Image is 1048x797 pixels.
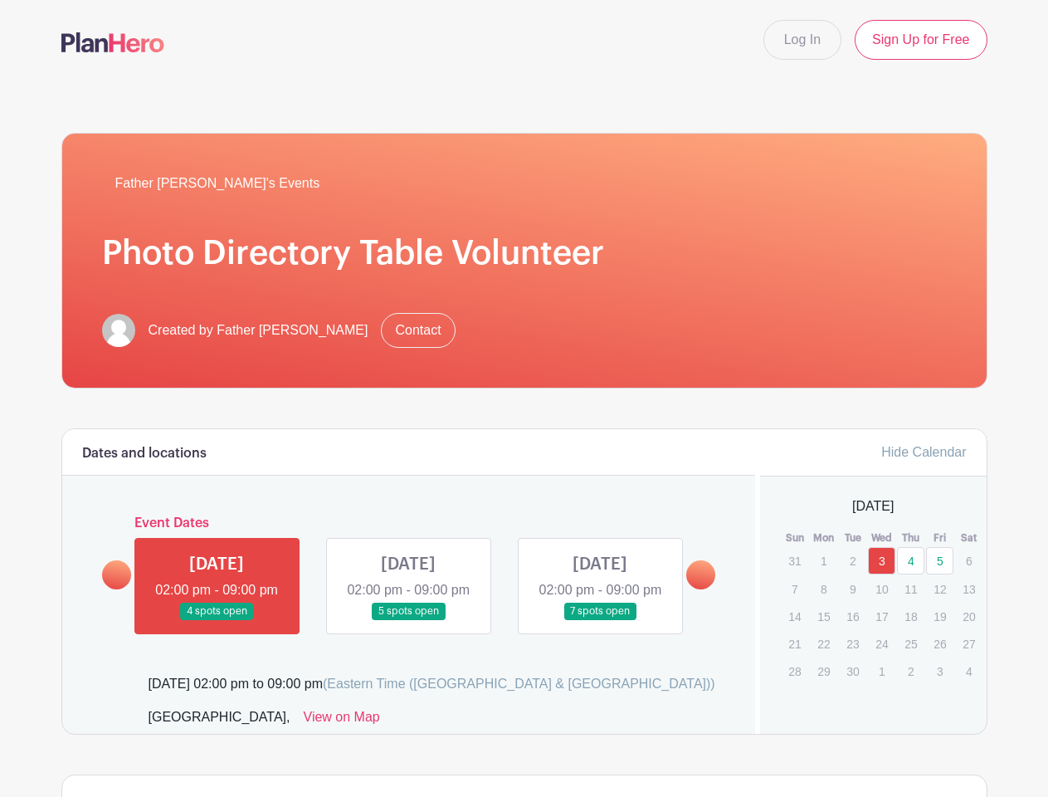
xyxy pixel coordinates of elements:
p: 27 [955,631,982,657]
p: 7 [781,576,808,602]
a: View on Map [304,707,380,734]
p: 10 [868,576,895,602]
th: Sun [780,530,809,546]
div: [GEOGRAPHIC_DATA], [149,707,290,734]
p: 29 [810,658,837,684]
p: 4 [955,658,982,684]
a: Hide Calendar [881,445,966,459]
p: 26 [926,631,953,657]
p: 23 [839,631,866,657]
p: 11 [897,576,924,602]
span: Father [PERSON_NAME]'s Events [115,174,320,193]
p: 3 [926,658,953,684]
a: Sign Up for Free [855,20,987,60]
p: 31 [781,548,808,574]
p: 24 [868,631,895,657]
a: Log In [763,20,841,60]
a: 5 [926,547,953,575]
p: 25 [897,631,924,657]
p: 9 [839,576,866,602]
th: Tue [838,530,867,546]
p: 6 [955,548,982,574]
th: Wed [867,530,896,546]
p: 22 [810,631,837,657]
p: 17 [868,604,895,629]
p: 28 [781,658,808,684]
p: 13 [955,576,982,602]
p: 20 [955,604,982,629]
th: Mon [809,530,838,546]
a: 4 [897,547,924,575]
a: 3 [868,547,895,575]
p: 19 [926,604,953,629]
th: Sat [954,530,983,546]
span: Created by Father [PERSON_NAME] [149,320,368,340]
img: logo-507f7623f17ff9eddc593b1ce0a138ce2505c220e1c5a4e2b4648c50719b7d32.svg [61,32,164,52]
th: Thu [896,530,925,546]
p: 21 [781,631,808,657]
a: Contact [381,313,455,348]
p: 18 [897,604,924,629]
p: 2 [839,548,866,574]
p: 16 [839,604,866,629]
span: (Eastern Time ([GEOGRAPHIC_DATA] & [GEOGRAPHIC_DATA])) [323,677,715,691]
p: 30 [839,658,866,684]
p: 1 [810,548,837,574]
p: 2 [897,658,924,684]
p: 12 [926,576,953,602]
img: default-ce2991bfa6775e67f084385cd625a349d9dcbb7a52a09fb2fda1e96e2d18dcdb.png [102,314,135,347]
span: [DATE] [852,496,894,516]
p: 1 [868,658,895,684]
h6: Dates and locations [82,446,207,462]
h1: Photo Directory Table Volunteer [102,233,947,273]
th: Fri [925,530,954,546]
p: 14 [781,604,808,629]
div: [DATE] 02:00 pm to 09:00 pm [149,674,715,694]
p: 8 [810,576,837,602]
h6: Event Dates [131,516,687,531]
p: 15 [810,604,837,629]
